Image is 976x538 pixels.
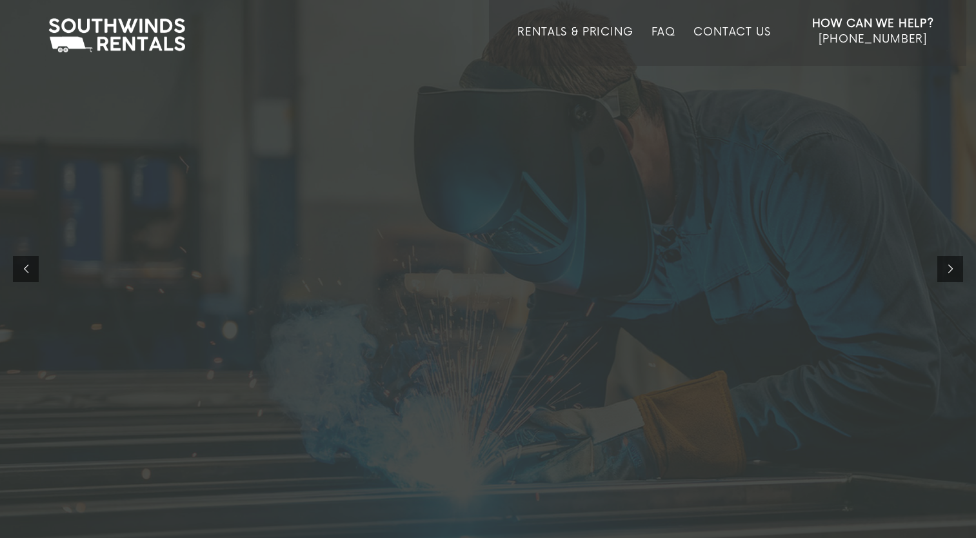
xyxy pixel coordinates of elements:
a: Rentals & Pricing [517,26,633,66]
img: Southwinds Rentals Logo [42,15,192,55]
a: How Can We Help? [PHONE_NUMBER] [812,16,934,56]
span: [PHONE_NUMBER] [819,33,927,46]
a: FAQ [652,26,676,66]
a: Contact Us [693,26,770,66]
strong: How Can We Help? [812,17,934,30]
